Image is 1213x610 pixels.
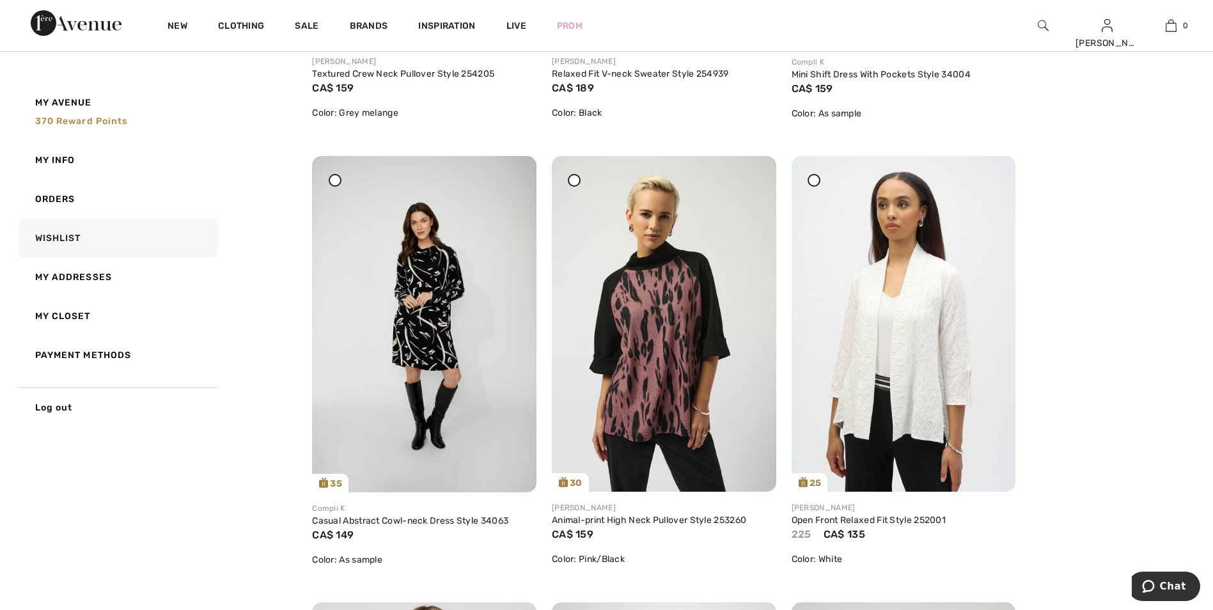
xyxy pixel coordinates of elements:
[1132,572,1200,604] iframe: Opens a widget where you can chat to one of our agents
[168,20,187,34] a: New
[552,156,776,492] img: joseph-ribkoff-tops-pink-black_253260_2_8eab_search.jpg
[312,68,494,79] a: Textured Crew Neck Pullover Style 254205
[312,82,354,94] span: CA$ 159
[506,19,526,33] a: Live
[295,20,318,34] a: Sale
[792,56,1016,68] div: Compli K
[17,219,218,258] a: Wishlist
[17,180,218,219] a: Orders
[418,20,475,34] span: Inspiration
[792,82,833,95] span: CA$ 159
[35,116,128,127] span: 370 Reward points
[792,552,1016,566] div: Color: White
[31,10,121,36] img: 1ère Avenue
[1076,36,1138,50] div: [PERSON_NAME]
[350,20,388,34] a: Brands
[557,19,583,33] a: Prom
[312,156,536,492] a: 35
[35,96,92,109] span: My Avenue
[552,156,776,492] a: 30
[552,106,776,120] div: Color: Black
[312,553,536,567] div: Color: As sample
[17,258,218,297] a: My Addresses
[552,515,746,526] a: Animal-print High Neck Pullover Style 253260
[17,141,218,180] a: My Info
[552,56,776,67] div: [PERSON_NAME]
[1102,18,1113,33] img: My Info
[1183,20,1188,31] span: 0
[312,156,536,492] img: compli-k-dresses-jumpsuits-as-sample_34063_1_b196_search.jpg
[552,82,594,94] span: CA$ 189
[552,528,593,540] span: CA$ 159
[1102,19,1113,31] a: Sign In
[792,69,971,80] a: Mini Shift Dress With Pockets Style 34004
[792,107,1016,120] div: Color: As sample
[552,552,776,566] div: Color: Pink/Black
[824,528,865,540] span: CA$ 135
[1166,18,1177,33] img: My Bag
[792,528,811,540] span: 225
[792,502,1016,513] div: [PERSON_NAME]
[218,20,264,34] a: Clothing
[312,106,536,120] div: Color: Grey melange
[17,297,218,336] a: My Closet
[792,515,946,526] a: Open Front Relaxed Fit Style 252001
[17,387,218,427] a: Log out
[312,515,508,526] a: Casual Abstract Cowl-neck Dress Style 34063
[312,503,536,514] div: Compli K
[312,529,354,541] span: CA$ 149
[792,156,1016,492] img: joseph-ribkoff-sweaters-cardigans-white_252001_2_4906_search.jpg
[1139,18,1202,33] a: 0
[312,56,536,67] div: [PERSON_NAME]
[1038,18,1049,33] img: search the website
[552,502,776,513] div: [PERSON_NAME]
[792,156,1016,492] a: 25
[17,336,218,375] a: Payment Methods
[552,68,729,79] a: Relaxed Fit V-neck Sweater Style 254939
